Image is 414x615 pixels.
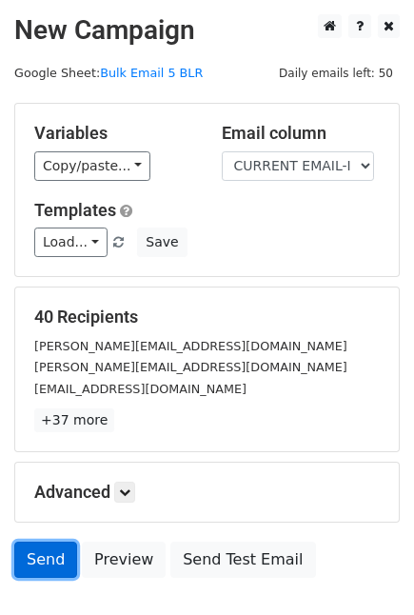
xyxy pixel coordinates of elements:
h5: Email column [222,123,381,144]
a: Send Test Email [170,542,315,578]
a: Load... [34,228,108,257]
a: +37 more [34,408,114,432]
a: Preview [82,542,166,578]
small: [EMAIL_ADDRESS][DOMAIN_NAME] [34,382,246,396]
iframe: Chat Widget [319,524,414,615]
h2: New Campaign [14,14,400,47]
small: Google Sheet: [14,66,203,80]
a: Send [14,542,77,578]
a: Templates [34,200,116,220]
button: Save [137,228,187,257]
small: [PERSON_NAME][EMAIL_ADDRESS][DOMAIN_NAME] [34,360,347,374]
h5: Variables [34,123,193,144]
a: Copy/paste... [34,151,150,181]
a: Daily emails left: 50 [272,66,400,80]
a: Bulk Email 5 BLR [100,66,203,80]
h5: 40 Recipients [34,307,380,327]
small: [PERSON_NAME][EMAIL_ADDRESS][DOMAIN_NAME] [34,339,347,353]
span: Daily emails left: 50 [272,63,400,84]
